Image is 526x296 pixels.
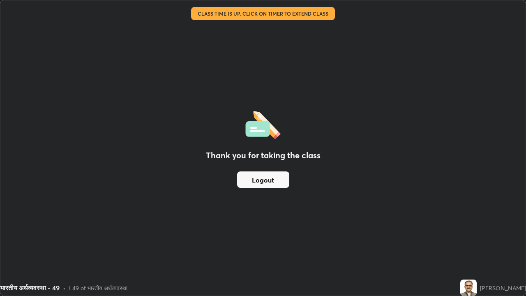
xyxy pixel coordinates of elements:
div: • [63,284,66,292]
h2: Thank you for taking the class [206,149,321,162]
img: 3056300093b4429f8abc2a26d5496710.jpg [460,280,477,296]
div: L49 of भारतीय अर्थव्यवस्था [69,284,127,292]
button: Logout [237,171,289,188]
div: [PERSON_NAME] [480,284,526,292]
img: offlineFeedback.1438e8b3.svg [245,108,281,139]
